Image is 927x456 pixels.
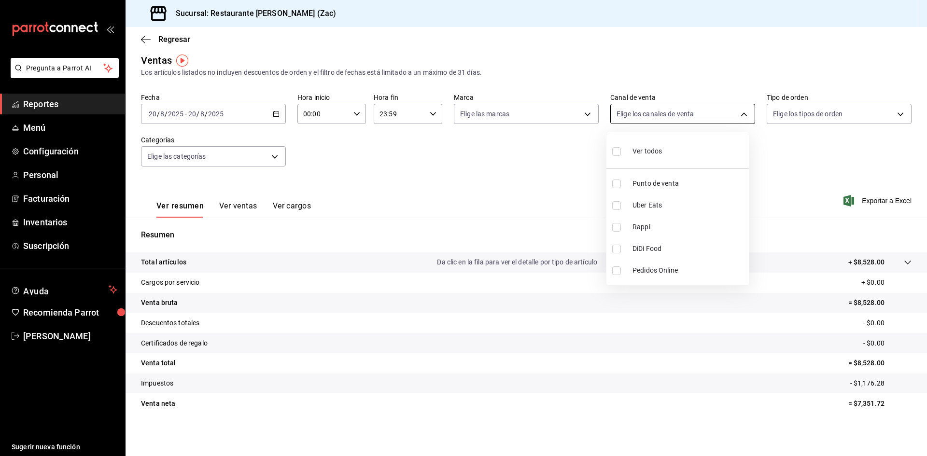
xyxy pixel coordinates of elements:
[632,222,745,232] span: Rappi
[632,146,662,156] span: Ver todos
[632,244,745,254] span: DiDi Food
[632,179,745,189] span: Punto de venta
[632,200,745,210] span: Uber Eats
[632,265,745,276] span: Pedidos Online
[176,55,188,67] img: Tooltip marker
